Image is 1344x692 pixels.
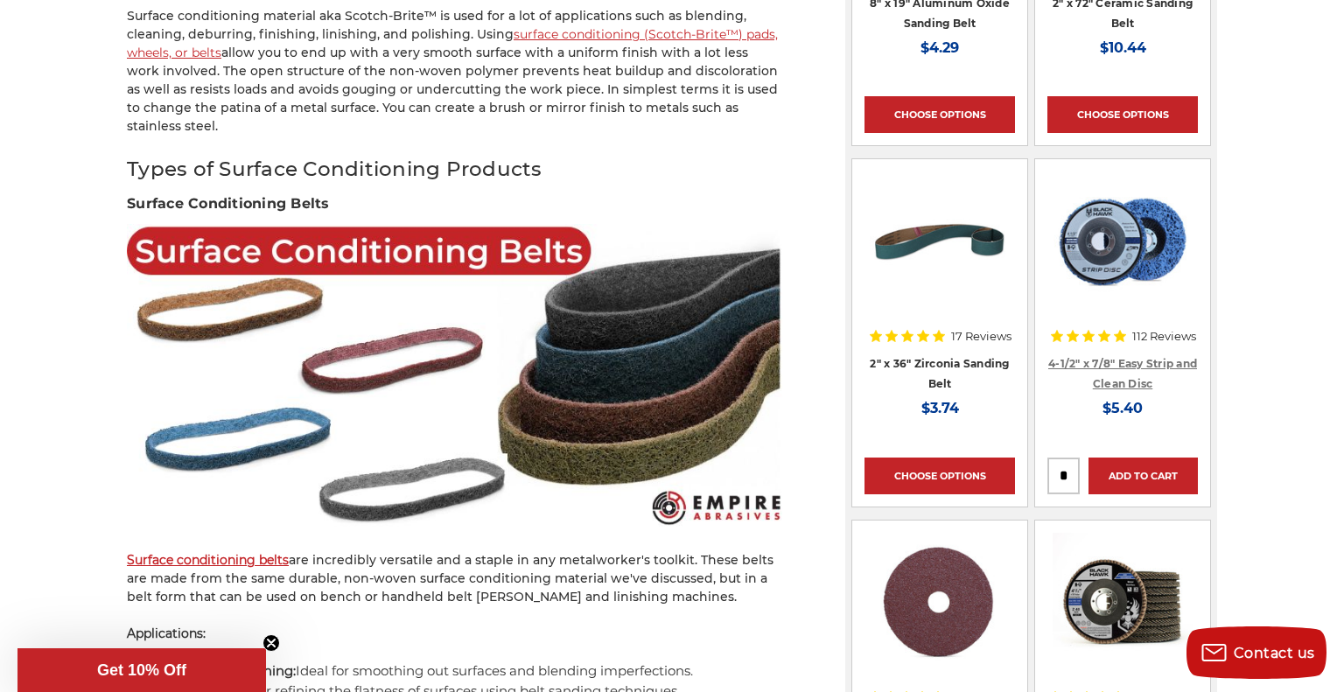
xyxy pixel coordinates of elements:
img: 1x30" surface conditioning belt sander belts like Scotch-Brite [127,224,783,533]
a: Choose Options [864,458,1015,494]
a: 2" x 36" Zirconia Pipe Sanding Belt [864,171,1015,322]
img: 4.5 inch resin fiber disc [869,533,1011,673]
img: 2" x 36" Zirconia Pipe Sanding Belt [870,171,1010,311]
img: 4.5" Black Hawk Zirconia Flap Disc 10 Pack [1053,533,1193,673]
strong: Applications: [127,626,206,641]
a: 4.5 inch resin fiber disc [864,533,1015,683]
span: $3.74 [921,400,959,416]
h3: Surface Conditioning Belts [127,193,783,214]
span: Contact us [1234,645,1315,661]
a: Quick view [879,224,1000,259]
a: 4-1/2" x 7/8" Easy Strip and Clean Disc [1048,357,1197,390]
a: Choose Options [1047,96,1198,133]
a: 2" x 36" Zirconia Sanding Belt [870,357,1009,390]
div: Get 10% OffClose teaser [17,648,266,692]
a: Quick view [1062,585,1183,620]
span: Get 10% Off [97,661,186,679]
a: surface conditioning (Scotch-Brite™) pads, wheels, or belts [127,26,778,60]
img: 4-1/2" x 7/8" Easy Strip and Clean Disc [1047,171,1198,311]
a: 4-1/2" x 7/8" Easy Strip and Clean Disc [1047,171,1198,322]
span: $4.29 [920,39,959,56]
span: 17 Reviews [951,331,1011,342]
span: 112 Reviews [1132,331,1196,342]
li: Ideal for smoothing out surfaces and blending imperfections. [141,661,783,682]
button: Close teaser [262,634,280,652]
h2: Types of Surface Conditioning Products [127,154,783,185]
span: $5.40 [1102,400,1143,416]
p: are incredibly versatile and a staple in any metalworker's toolkit. These belts are made from the... [127,551,783,606]
a: Choose Options [864,96,1015,133]
button: Contact us [1186,626,1326,679]
a: Add to Cart [1088,458,1198,494]
a: Quick view [879,585,1000,620]
a: Surface conditioning belts [127,552,289,568]
a: 4.5" Black Hawk Zirconia Flap Disc 10 Pack [1047,533,1198,683]
span: $10.44 [1100,39,1146,56]
p: Surface conditioning material aka Scotch-Brite™ is used for a lot of applications such as blendin... [127,7,783,136]
a: Quick view [1062,224,1183,259]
